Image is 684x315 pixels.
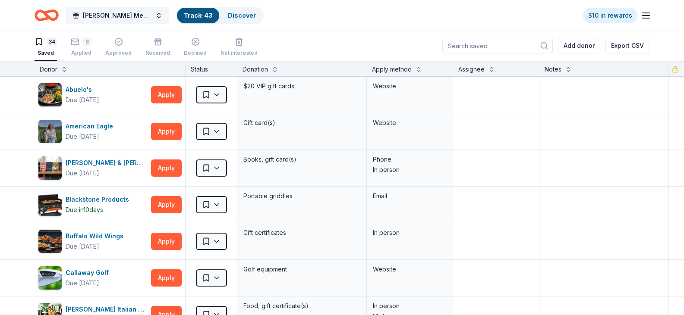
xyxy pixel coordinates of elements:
div: Portable griddles [243,190,361,202]
div: Callaway Golf [66,268,112,278]
div: In person [373,228,447,238]
button: Apply [151,159,182,177]
button: Apply [151,123,182,140]
button: Image for American EagleAmerican EagleDue [DATE] [38,119,148,143]
div: Due [DATE] [66,278,99,288]
div: Website [373,81,447,91]
div: Declined [184,50,207,56]
span: [PERSON_NAME] Memorial Golf Tournament [83,10,152,21]
a: $10 in rewards [583,8,637,23]
button: Declined [184,34,207,61]
a: Home [35,5,59,25]
button: Apply [151,86,182,103]
div: Books, gift card(s) [243,153,361,165]
div: In person [373,301,447,311]
div: Gift certificates [243,227,361,239]
div: Food, gift certificate(s) [243,300,361,312]
div: Due [DATE] [66,168,99,178]
a: Track· 43 [184,12,212,19]
div: Due [DATE] [66,131,99,142]
button: Add donor [558,38,600,53]
div: [PERSON_NAME] & [PERSON_NAME] [66,158,148,168]
button: Image for Blackstone ProductsBlackstone ProductsDue in10days [38,193,148,217]
div: Applied [71,50,91,56]
button: 8Applied [71,34,91,61]
div: Not interested [221,50,258,56]
div: Email [373,191,447,201]
img: Image for Buffalo Wild Wings [38,230,62,253]
img: Image for Abuelo's [38,83,62,106]
button: Not interested [221,34,258,61]
div: Abuelo's [66,84,99,95]
div: Due in 10 days [66,205,103,215]
div: Status [186,61,237,76]
div: Assignee [458,64,485,75]
button: Approved [105,34,132,61]
button: Received [145,34,170,61]
div: Due [DATE] [66,95,99,105]
div: Approved [105,50,132,56]
img: Image for Callaway Golf [38,266,62,290]
div: [PERSON_NAME] Italian Grill [66,304,148,315]
img: Image for Blackstone Products [38,193,62,216]
div: American Eagle [66,121,117,131]
div: Golf equipment [243,263,361,275]
button: Apply [151,196,182,213]
div: Apply method [372,64,412,75]
div: In person [373,165,447,175]
div: Phone [373,154,447,165]
div: Received [145,50,170,56]
img: Image for American Eagle [38,120,62,143]
div: Due [DATE] [66,241,99,252]
input: Search saved [442,38,553,53]
div: Gift card(s) [243,117,361,129]
div: $20 VIP gift cards [243,80,361,92]
button: Image for Abuelo's Abuelo'sDue [DATE] [38,83,148,107]
button: Image for Callaway GolfCallaway GolfDue [DATE] [38,266,148,290]
div: Website [373,264,447,274]
button: [PERSON_NAME] Memorial Golf Tournament [66,7,169,24]
div: Donation [243,64,268,75]
div: 34 [47,37,57,46]
img: Image for Barnes & Noble [38,156,62,180]
button: Track· 43Discover [176,7,264,24]
button: 34Saved [35,34,57,61]
a: Discover [228,12,256,19]
div: 8 [83,37,91,46]
div: Buffalo Wild Wings [66,231,127,241]
button: Apply [151,269,182,287]
div: Blackstone Products [66,194,132,205]
button: Image for Buffalo Wild WingsBuffalo Wild WingsDue [DATE] [38,229,148,253]
div: Website [373,118,447,128]
div: Donor [40,64,57,75]
button: Export CSV [605,38,649,53]
button: Image for Barnes & Noble[PERSON_NAME] & [PERSON_NAME]Due [DATE] [38,156,148,180]
button: Apply [151,233,182,250]
div: Saved [35,50,57,56]
div: Notes [545,64,561,75]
